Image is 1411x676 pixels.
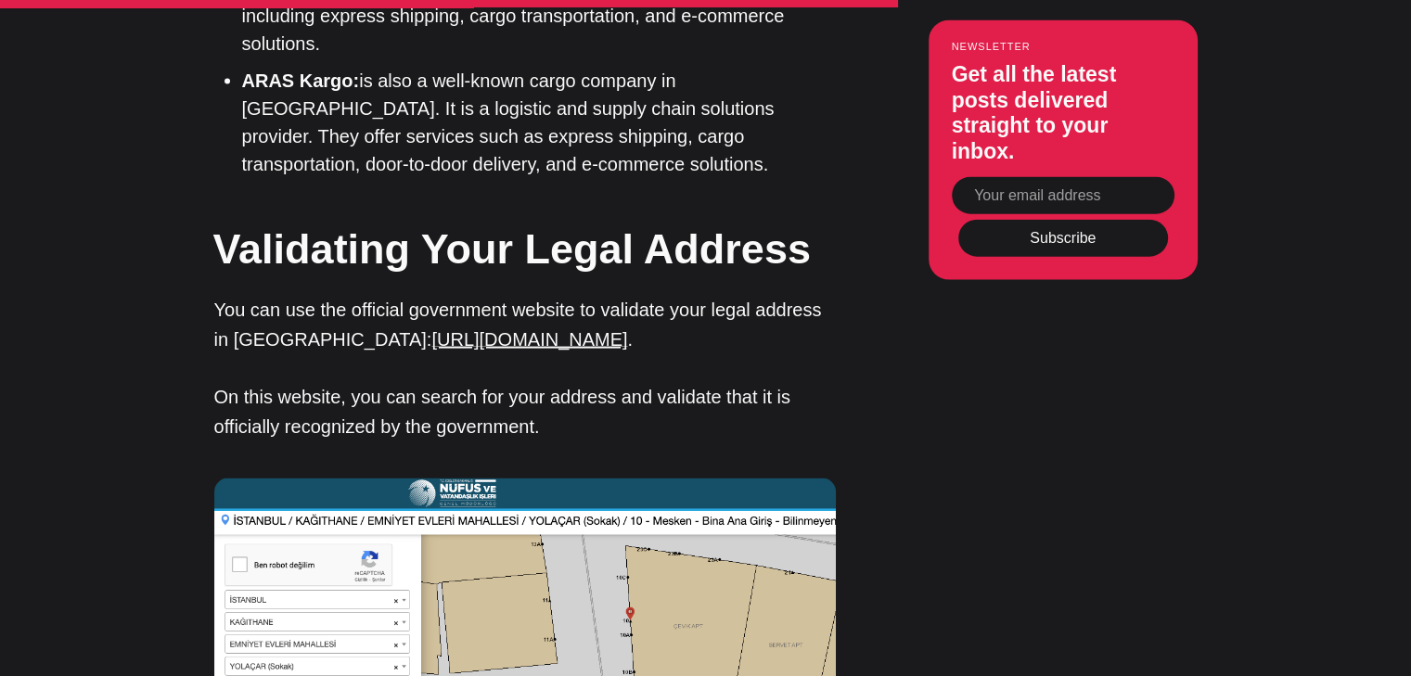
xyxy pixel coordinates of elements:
[242,67,836,178] li: is also a well-known cargo company in [GEOGRAPHIC_DATA]. It is a logistic and supply chain soluti...
[248,178,384,199] span: Already a member?
[213,220,835,278] h2: Validating Your Legal Address
[206,37,481,70] h1: Start the conversation
[242,70,360,91] strong: ARAS Kargo:
[952,176,1174,213] input: Your email address
[282,127,404,167] button: Sign up now
[214,295,836,354] p: You can use the official government website to validate your legal address in [GEOGRAPHIC_DATA]: .
[214,382,836,441] p: On this website, you can search for your address and validate that it is officially recognized by...
[431,329,627,350] a: [URL][DOMAIN_NAME]
[315,80,376,97] span: Ikamet
[388,179,439,198] button: Sign in
[952,41,1174,52] small: Newsletter
[958,219,1168,256] button: Subscribe
[30,78,657,101] p: Become a member of to start commenting.
[952,62,1174,164] h3: Get all the latest posts delivered straight to your inbox.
